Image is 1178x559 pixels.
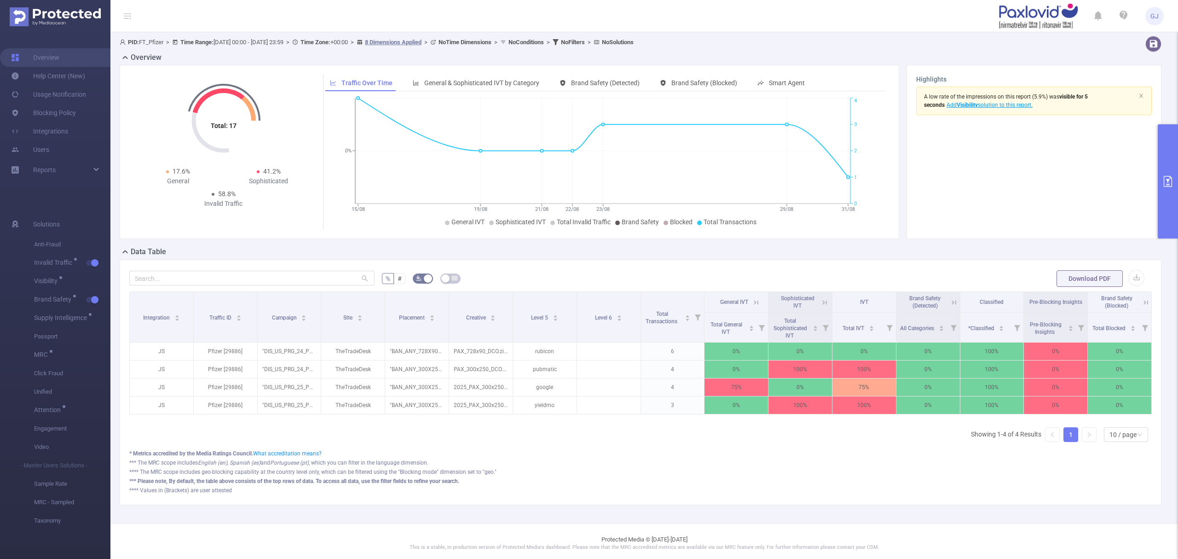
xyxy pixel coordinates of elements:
tspan: 2 [854,148,857,154]
i: icon: caret-down [1068,327,1074,330]
p: 4 [641,361,704,378]
i: icon: caret-up [301,314,306,316]
span: Level 5 [531,314,549,321]
span: Visibility [34,278,61,284]
i: icon: caret-down [301,317,306,320]
i: Filter menu [1074,313,1087,342]
a: Reports [33,161,56,179]
span: Brand Safety (Blocked) [671,79,737,87]
p: "DIS_US_PRG_25_PPC_ANT_PAX_BR_DTC_GM_AWN_B0001YHQ_2025 Paxlovid Branded DTC EPC Prog Banners" [26... [258,378,321,396]
b: Visibility [957,102,978,108]
div: Sort [357,314,363,319]
span: Total Sophisticated IVT [774,318,807,339]
div: **** The MRC scope includes geo-blocking capability at the country level only, which can be filte... [129,468,1152,476]
p: "DIS_US_PRG_24_PPC_ANT_PAX_BR_DTC_GM_AWN_B00018ML_2024 Paxlovid Branded DTC EPC Prog Banners" [24... [258,343,321,360]
span: Brand Safety (Detected) [909,295,941,309]
p: yieldmo [513,396,577,414]
div: Sort [685,314,690,319]
p: JS [130,343,193,360]
p: 0% [1024,378,1087,396]
p: JS [130,396,193,414]
b: Time Zone: [300,39,330,46]
p: 6 [641,343,704,360]
div: Sort [939,324,944,330]
h2: Data Table [131,246,166,257]
p: PAX_300x250_DCO.zip [4720566] [449,361,513,378]
div: Sort [1130,324,1136,330]
p: 0% [704,396,768,414]
i: icon: caret-up [491,314,496,316]
span: 58.8% [218,190,236,198]
span: Total Blocked [1092,325,1127,332]
p: 0% [1024,396,1087,414]
tspan: 29/08 [780,206,793,212]
span: Engagement [34,419,110,438]
span: > [163,39,172,46]
i: icon: table [452,275,457,281]
span: Traffic ID [209,314,233,321]
i: icon: caret-down [999,327,1004,330]
span: Unified [34,383,110,401]
span: Attention [34,407,64,413]
p: 2025_PAX_300x250_DCO.zip [5087700] [449,396,513,414]
p: TheTradeDesk [321,361,385,378]
i: Filter menu [755,313,768,342]
span: Pre-Blocking Insights [1030,321,1062,335]
tspan: Total: 17 [211,122,237,129]
i: icon: caret-down [491,317,496,320]
span: Classified [980,299,1004,305]
p: rubicon [513,343,577,360]
i: icon: caret-down [1130,327,1135,330]
i: icon: bar-chart [413,80,419,86]
p: 0% [1088,396,1151,414]
p: 100% [832,396,896,414]
tspan: 0% [345,148,352,154]
i: icon: caret-down [617,317,622,320]
span: All Categories [900,325,935,332]
span: Brand Safety (Detected) [571,79,640,87]
p: 0% [1024,361,1087,378]
i: icon: caret-down [236,317,241,320]
b: No Conditions [508,39,544,46]
i: icon: caret-up [553,314,558,316]
i: icon: caret-up [617,314,622,316]
div: Sort [553,314,558,319]
span: > [544,39,553,46]
div: Invalid Traffic [178,199,269,209]
tspan: 19/08 [474,206,487,212]
span: MRC - Sampled [34,493,110,512]
button: Download PDF [1057,270,1123,287]
div: **** Values in (Brackets) are user attested [129,486,1152,495]
i: Filter menu [819,313,832,342]
p: JS [130,361,193,378]
i: icon: caret-down [430,317,435,320]
i: icon: user [120,39,128,45]
div: Sort [749,324,754,330]
p: 100% [960,396,1024,414]
span: > [585,39,594,46]
span: Sophisticated IVT [496,218,546,226]
u: 8 Dimensions Applied [365,39,422,46]
span: > [283,39,292,46]
a: Help Center (New) [11,67,85,85]
span: Traffic Over Time [341,79,393,87]
div: Sort [999,324,1004,330]
p: pubmatic [513,361,577,378]
span: Brand Safety [34,296,75,303]
p: Pfizer [29886] [194,361,257,378]
tspan: 22/08 [566,206,579,212]
li: Previous Page [1045,427,1060,442]
p: PAX_728x90_DCO.zip [4720568] [449,343,513,360]
tspan: 31/08 [842,206,855,212]
i: Filter menu [691,292,704,342]
li: 1 [1063,427,1078,442]
p: 100% [960,343,1024,360]
span: 17.6% [173,168,190,175]
tspan: 23/08 [596,206,610,212]
p: 75% [704,378,768,396]
p: Pfizer [29886] [194,343,257,360]
i: Filter menu [883,313,896,342]
i: Filter menu [947,313,960,342]
span: Pre-Blocking Insights [1029,299,1082,305]
i: Portuguese (pt) [270,460,309,466]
